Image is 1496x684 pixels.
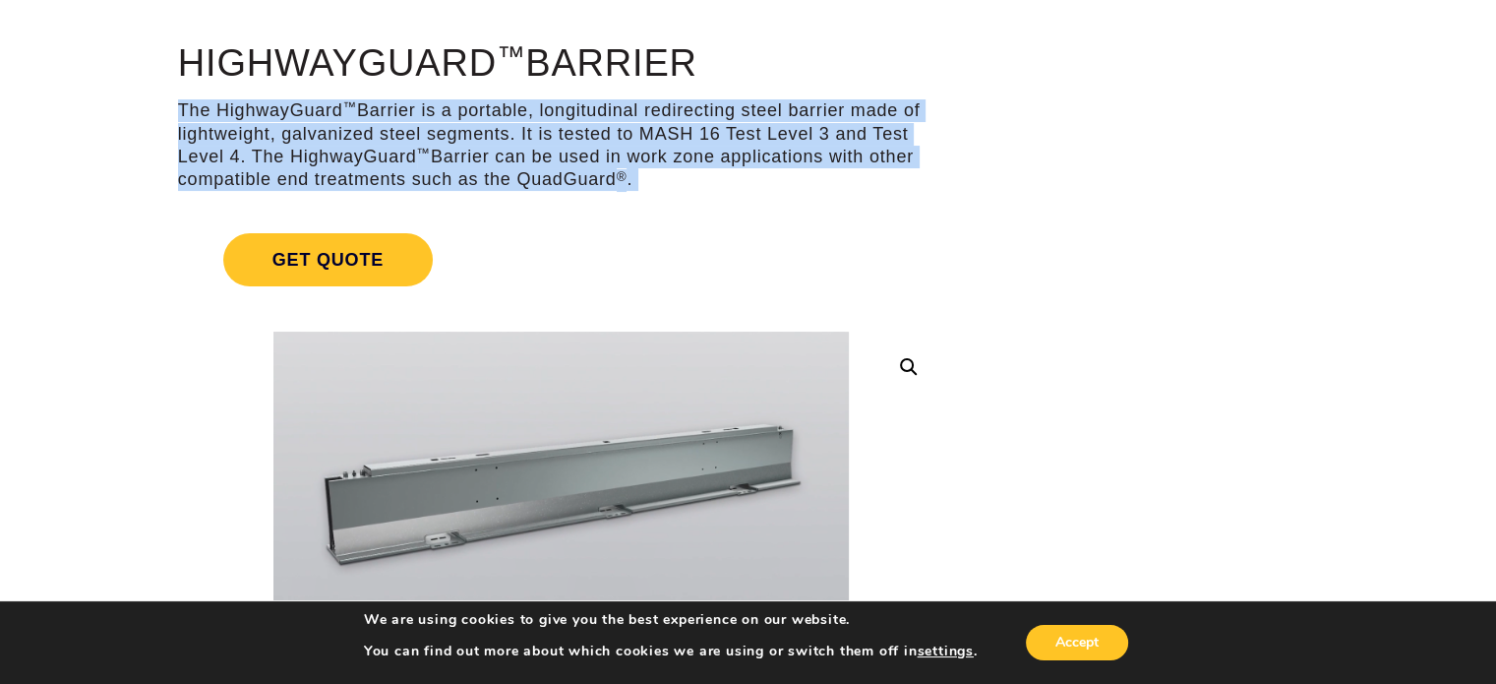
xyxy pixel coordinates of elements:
[178,43,944,85] h1: HighwayGuard Barrier
[497,40,525,72] sup: ™
[343,99,357,114] sup: ™
[417,146,431,160] sup: ™
[223,233,433,286] span: Get Quote
[917,643,973,660] button: settings
[178,210,944,310] a: Get Quote
[364,611,978,629] p: We are using cookies to give you the best experience on our website.
[178,99,944,192] p: The HighwayGuard Barrier is a portable, longitudinal redirecting steel barrier made of lightweigh...
[364,643,978,660] p: You can find out more about which cookies we are using or switch them off in .
[617,169,628,184] sup: ®
[1026,625,1128,660] button: Accept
